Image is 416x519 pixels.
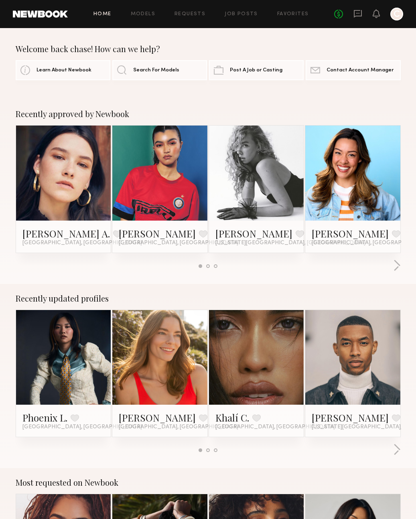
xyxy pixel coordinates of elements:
[119,227,196,240] a: [PERSON_NAME]
[215,424,335,430] span: [GEOGRAPHIC_DATA], [GEOGRAPHIC_DATA]
[16,109,401,119] div: Recently approved by Newbook
[112,60,207,80] a: Search For Models
[119,411,196,424] a: [PERSON_NAME]
[327,68,394,73] span: Contact Account Manager
[306,60,400,80] a: Contact Account Manager
[22,424,142,430] span: [GEOGRAPHIC_DATA], [GEOGRAPHIC_DATA]
[22,240,142,246] span: [GEOGRAPHIC_DATA], [GEOGRAPHIC_DATA]
[119,424,238,430] span: [GEOGRAPHIC_DATA], [GEOGRAPHIC_DATA]
[225,12,258,17] a: Job Posts
[230,68,282,73] span: Post A Job or Casting
[22,227,110,240] a: [PERSON_NAME] A.
[215,240,365,246] span: [US_STATE][GEOGRAPHIC_DATA], [GEOGRAPHIC_DATA]
[131,12,155,17] a: Models
[16,44,401,54] div: Welcome back chase! How can we help?
[209,60,304,80] a: Post A Job or Casting
[215,227,292,240] a: [PERSON_NAME]
[133,68,179,73] span: Search For Models
[119,240,238,246] span: [GEOGRAPHIC_DATA], [GEOGRAPHIC_DATA]
[312,227,389,240] a: [PERSON_NAME]
[175,12,205,17] a: Requests
[390,8,403,20] a: C
[215,411,249,424] a: Khalí C.
[37,68,91,73] span: Learn About Newbook
[22,411,67,424] a: Phoenix L.
[16,294,401,303] div: Recently updated profiles
[277,12,309,17] a: Favorites
[16,60,110,80] a: Learn About Newbook
[93,12,112,17] a: Home
[16,478,401,487] div: Most requested on Newbook
[312,411,389,424] a: [PERSON_NAME]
